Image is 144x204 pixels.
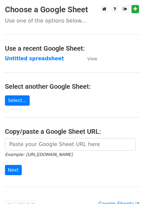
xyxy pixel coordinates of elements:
h3: Choose a Google Sheet [5,5,139,15]
input: Next [5,165,22,175]
h4: Use a recent Google Sheet: [5,44,139,52]
h4: Copy/paste a Google Sheet URL: [5,127,139,135]
a: View [81,56,97,62]
small: View [87,56,97,61]
h4: Select another Google Sheet: [5,82,139,90]
input: Paste your Google Sheet URL here [5,138,136,151]
a: Select... [5,95,30,106]
small: Example: [URL][DOMAIN_NAME] [5,152,72,157]
a: Untitled spreadsheet [5,56,64,62]
p: Use one of the options below... [5,17,139,24]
